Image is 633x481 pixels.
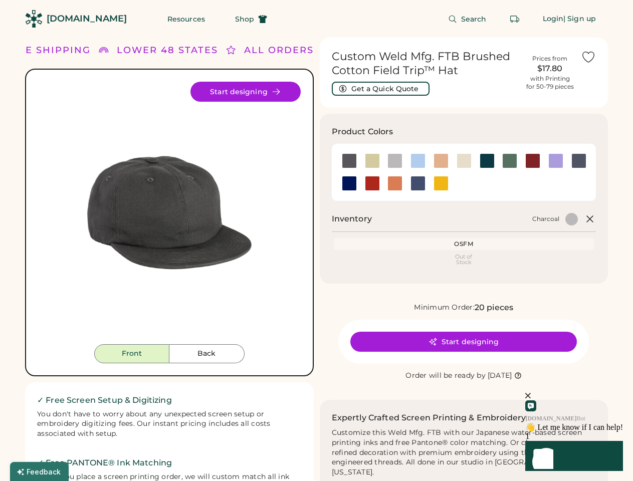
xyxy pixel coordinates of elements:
button: Back [169,344,245,363]
img: Rendered Logo - Screens [25,10,43,28]
div: Minimum Order: [414,303,475,313]
div: FREE SHIPPING [5,44,91,57]
div: Prices from [532,55,567,63]
div: $17.80 [525,63,575,75]
button: Front [94,344,169,363]
button: Shop [223,9,279,29]
div: Customize this Weld Mfg. FTB with our Japanese water-based screen printing inks and free Pantone®... [332,428,596,477]
h2: Expertly Crafted Screen Printing & Embroidery [332,412,526,424]
div: Login [543,14,564,24]
button: Retrieve an order [505,9,525,29]
h2: ✓ Free Screen Setup & Digitizing [37,394,302,406]
div: | Sign up [563,14,596,24]
h1: Custom Weld Mfg. FTB Brushed Cotton Field Trip™ Hat [332,50,519,78]
button: Search [436,9,499,29]
button: Start designing [350,332,577,352]
button: Start designing [190,82,301,102]
button: Resources [155,9,217,29]
div: Order will be ready by [405,371,486,381]
div: Charcoal [532,215,559,223]
div: [DOMAIN_NAME] [47,13,127,25]
h2: ✓ Free PANTONE® Ink Matching [37,457,302,469]
h3: Product Colors [332,126,393,138]
span: Shop [235,16,254,23]
div: with Printing for 50-79 pieces [526,75,574,91]
div: LOWER 48 STATES [117,44,218,57]
div: Out of Stock [336,254,592,265]
span: Search [461,16,487,23]
h2: Inventory [332,213,372,225]
iframe: Front Chat [465,356,630,479]
div: OSFM [336,240,592,248]
div: You don't have to worry about any unexpected screen setup or embroidery digitizing fees. Our inst... [37,409,302,439]
div: 20 pieces [475,302,513,314]
div: ALL ORDERS [244,44,314,57]
button: Get a Quick Quote [332,82,430,96]
div: FTB Style Image [38,82,301,344]
img: FTB - Charcoal Front Image [38,82,301,344]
